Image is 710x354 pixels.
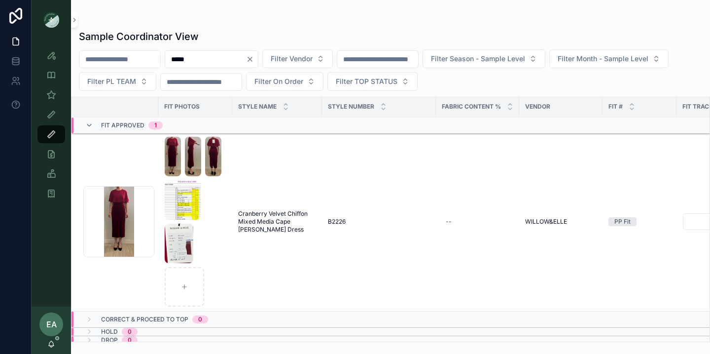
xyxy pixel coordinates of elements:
span: EA [46,318,57,330]
span: Filter Month - Sample Level [558,54,648,64]
button: Select Button [246,72,323,91]
div: 0 [128,328,132,336]
a: Screenshot-2025-06-26-at-11.32.45-AM.pngScreenshot-2025-06-26-at-11.32.50-AM.pngScreenshot-2025-0... [164,136,226,307]
span: Filter PL TEAM [87,77,136,86]
a: Cranberry Velvet Chiffon Mixed Media Cape [PERSON_NAME] Dress [238,210,316,234]
button: Select Button [549,49,669,68]
a: PP Fit [608,217,671,226]
button: Select Button [262,49,333,68]
span: Fit Approved [101,121,144,129]
div: 1 [154,121,157,129]
span: WILLOW&ELLE [525,218,567,226]
a: -- [442,214,513,230]
span: Filter TOP STATUS [336,77,397,86]
span: Fabric Content % [442,103,501,111]
img: Screenshot-2025-06-26-at-11.33.01-AM.png [165,224,193,263]
span: Filter On Order [254,77,303,86]
span: Filter Season - Sample Level [431,54,525,64]
span: Vendor [525,103,550,111]
button: Select Button [79,72,156,91]
span: Fit # [608,103,623,111]
a: B2226 [328,218,430,226]
img: Screenshot-2025-06-26-at-11.32.55-AM.png [205,137,221,176]
span: STYLE NAME [238,103,277,111]
span: Filter Vendor [271,54,313,64]
span: Correct & Proceed to TOP [101,315,188,323]
button: Clear [246,55,258,63]
img: B2226-PP-SPEC.jpg [165,180,201,220]
div: 0 [128,336,132,344]
h1: Sample Coordinator View [79,30,199,43]
div: scrollable content [32,39,71,215]
div: -- [446,218,452,226]
span: B2226 [328,218,346,226]
button: Select Button [423,49,545,68]
div: 0 [198,315,202,323]
img: Screenshot-2025-06-26-at-11.32.45-AM.png [165,137,181,176]
span: Style Number [328,103,374,111]
img: Screenshot-2025-06-26-at-11.32.50-AM.png [185,137,201,176]
a: WILLOW&ELLE [525,218,597,226]
span: HOLD [101,328,118,336]
div: PP Fit [614,217,631,226]
button: Select Button [327,72,418,91]
img: App logo [43,12,59,28]
span: Fit Photos [164,103,200,111]
span: Drop [101,336,118,344]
